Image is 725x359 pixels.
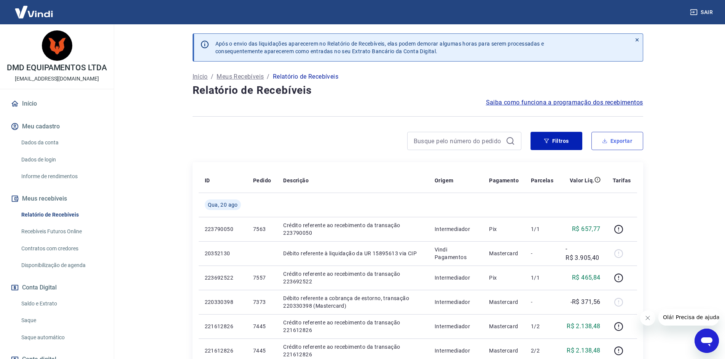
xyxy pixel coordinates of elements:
p: 1/1 [531,225,553,233]
p: Mastercard [489,347,519,354]
a: Disponibilização de agenda [18,258,105,273]
p: -R$ 3.905,40 [566,244,600,263]
p: 223692522 [205,274,241,282]
p: 7373 [253,298,271,306]
img: c05372d4-3466-474d-a193-cf8ef39b4877.jpeg [42,30,72,61]
p: 7563 [253,225,271,233]
a: Início [9,95,105,112]
a: Saiba como funciona a programação dos recebimentos [486,98,643,107]
p: Relatório de Recebíveis [273,72,338,81]
a: Saque [18,313,105,328]
button: Meu cadastro [9,118,105,135]
p: / [211,72,214,81]
p: Débito referente a cobrança de estorno, transação 220330398 (Mastercard) [283,294,422,310]
p: 1/1 [531,274,553,282]
p: Mastercard [489,250,519,257]
p: Após o envio das liquidações aparecerem no Relatório de Recebíveis, elas podem demorar algumas ho... [215,40,544,55]
p: Vindi Pagamentos [435,246,477,261]
p: - [531,250,553,257]
iframe: Fechar mensagem [640,310,655,326]
a: Relatório de Recebíveis [18,207,105,223]
p: Intermediador [435,298,477,306]
p: Mastercard [489,323,519,330]
p: 20352130 [205,250,241,257]
p: Descrição [283,177,309,184]
button: Sair [688,5,716,19]
p: 221612826 [205,323,241,330]
p: 7445 [253,323,271,330]
p: Pagamento [489,177,519,184]
button: Exportar [591,132,643,150]
p: Crédito referente ao recebimento da transação 221612826 [283,319,422,334]
p: R$ 465,84 [572,273,601,282]
p: Origem [435,177,453,184]
p: / [267,72,269,81]
p: Pedido [253,177,271,184]
a: Informe de rendimentos [18,169,105,184]
p: - [531,298,553,306]
h4: Relatório de Recebíveis [193,83,643,98]
p: Tarifas [613,177,631,184]
p: R$ 2.138,48 [567,346,600,355]
p: Mastercard [489,298,519,306]
span: Olá! Precisa de ajuda? [5,5,64,11]
a: Contratos com credores [18,241,105,256]
a: Meus Recebíveis [217,72,264,81]
p: -R$ 371,56 [570,297,601,307]
a: Início [193,72,208,81]
p: 223790050 [205,225,241,233]
p: Intermediador [435,347,477,354]
a: Saldo e Extrato [18,296,105,312]
p: DMD EQUIPAMENTOS LTDA [7,64,107,72]
p: Parcelas [531,177,553,184]
p: Valor Líq. [570,177,594,184]
p: Intermediador [435,323,477,330]
span: Qua, 20 ago [208,201,238,209]
input: Busque pelo número do pedido [414,135,503,147]
button: Meus recebíveis [9,190,105,207]
button: Conta Digital [9,279,105,296]
p: 1/2 [531,323,553,330]
p: 2/2 [531,347,553,354]
p: Intermediador [435,274,477,282]
p: 7445 [253,347,271,354]
p: 7557 [253,274,271,282]
p: Pix [489,225,519,233]
p: Pix [489,274,519,282]
a: Dados da conta [18,135,105,150]
p: Crédito referente ao recebimento da transação 221612826 [283,343,422,358]
p: Intermediador [435,225,477,233]
p: R$ 657,77 [572,225,601,234]
a: Saque automático [18,330,105,345]
p: ID [205,177,210,184]
img: Vindi [9,0,59,24]
iframe: Mensagem da empresa [658,309,719,326]
p: Crédito referente ao recebimento da transação 223790050 [283,221,422,237]
p: 220330398 [205,298,241,306]
p: Crédito referente ao recebimento da transação 223692522 [283,270,422,285]
iframe: Botão para abrir a janela de mensagens [695,329,719,353]
p: R$ 2.138,48 [567,322,600,331]
p: Débito referente à liquidação da UR 15895613 via CIP [283,250,422,257]
p: 221612826 [205,347,241,354]
a: Dados de login [18,152,105,168]
a: Recebíveis Futuros Online [18,224,105,239]
button: Filtros [531,132,582,150]
p: [EMAIL_ADDRESS][DOMAIN_NAME] [15,75,99,83]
